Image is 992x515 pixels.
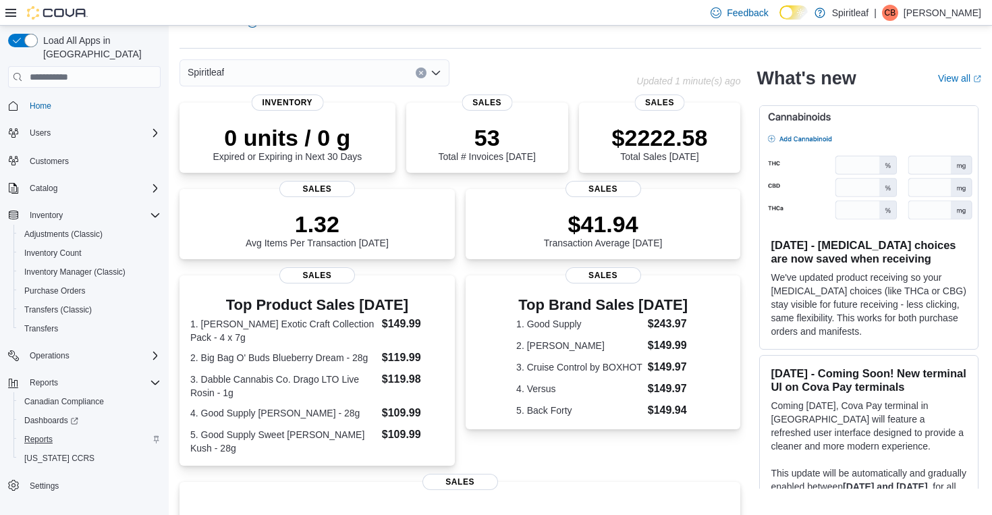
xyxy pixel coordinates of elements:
[3,476,166,495] button: Settings
[188,64,224,80] span: Spiritleaf
[19,412,84,429] a: Dashboards
[648,381,690,397] dd: $149.97
[648,402,690,418] dd: $149.94
[431,67,441,78] button: Open list of options
[246,211,389,238] p: 1.32
[13,392,166,411] button: Canadian Compliance
[213,124,362,162] div: Expired or Expiring in Next 30 Days
[516,297,690,313] h3: Top Brand Sales [DATE]
[19,264,131,280] a: Inventory Manager (Classic)
[13,244,166,263] button: Inventory Count
[382,371,444,387] dd: $119.98
[24,97,161,114] span: Home
[636,76,740,86] p: Updated 1 minute(s) ago
[13,263,166,281] button: Inventory Manager (Classic)
[382,316,444,332] dd: $149.99
[904,5,981,21] p: [PERSON_NAME]
[648,316,690,332] dd: $243.97
[24,323,58,334] span: Transfers
[938,73,981,84] a: View allExternal link
[516,382,642,396] dt: 4. Versus
[19,302,97,318] a: Transfers (Classic)
[416,67,426,78] button: Clear input
[24,415,78,426] span: Dashboards
[566,267,641,283] span: Sales
[19,450,161,466] span: Washington CCRS
[279,181,355,197] span: Sales
[19,321,63,337] a: Transfers
[756,67,856,89] h2: What's new
[24,229,103,240] span: Adjustments (Classic)
[3,96,166,115] button: Home
[19,245,87,261] a: Inventory Count
[832,5,869,21] p: Spiritleaf
[24,348,75,364] button: Operations
[19,450,100,466] a: [US_STATE] CCRS
[544,211,663,248] div: Transaction Average [DATE]
[30,210,63,221] span: Inventory
[3,124,166,142] button: Users
[24,125,56,141] button: Users
[13,449,166,468] button: [US_STATE] CCRS
[24,248,82,259] span: Inventory Count
[544,211,663,238] p: $41.94
[13,319,166,338] button: Transfers
[771,271,967,338] p: We've updated product receiving so your [MEDICAL_DATA] choices (like THCa or CBG) stay visible fo...
[438,124,535,151] p: 53
[19,394,161,410] span: Canadian Compliance
[874,5,877,21] p: |
[516,360,642,374] dt: 3. Cruise Control by BOXHOT
[19,412,161,429] span: Dashboards
[3,179,166,198] button: Catalog
[13,225,166,244] button: Adjustments (Classic)
[19,264,161,280] span: Inventory Manager (Classic)
[24,180,161,196] span: Catalog
[779,5,808,20] input: Dark Mode
[24,207,161,223] span: Inventory
[3,151,166,170] button: Customers
[3,373,166,392] button: Reports
[24,207,68,223] button: Inventory
[24,125,161,141] span: Users
[30,481,59,491] span: Settings
[382,405,444,421] dd: $109.99
[24,478,64,494] a: Settings
[30,350,70,361] span: Operations
[19,302,161,318] span: Transfers (Classic)
[3,206,166,225] button: Inventory
[19,283,161,299] span: Purchase Orders
[462,94,512,111] span: Sales
[246,211,389,248] div: Avg Items Per Transaction [DATE]
[612,124,708,151] p: $2222.58
[279,267,355,283] span: Sales
[190,406,377,420] dt: 4. Good Supply [PERSON_NAME] - 28g
[24,396,104,407] span: Canadian Compliance
[30,128,51,138] span: Users
[190,373,377,400] dt: 3. Dabble Cannabis Co. Drago LTO Live Rosin - 1g
[771,399,967,453] p: Coming [DATE], Cova Pay terminal in [GEOGRAPHIC_DATA] will feature a refreshed user interface des...
[438,124,535,162] div: Total # Invoices [DATE]
[648,359,690,375] dd: $149.97
[24,375,161,391] span: Reports
[24,453,94,464] span: [US_STATE] CCRS
[843,481,927,492] strong: [DATE] and [DATE]
[19,226,161,242] span: Adjustments (Classic)
[19,321,161,337] span: Transfers
[24,153,74,169] a: Customers
[382,427,444,443] dd: $109.99
[30,183,57,194] span: Catalog
[634,94,685,111] span: Sales
[190,428,377,455] dt: 5. Good Supply Sweet [PERSON_NAME] Kush - 28g
[27,6,88,20] img: Cova
[516,404,642,417] dt: 5. Back Forty
[648,337,690,354] dd: $149.99
[771,238,967,265] h3: [DATE] - [MEDICAL_DATA] choices are now saved when receiving
[13,281,166,300] button: Purchase Orders
[30,101,51,111] span: Home
[3,346,166,365] button: Operations
[422,474,498,490] span: Sales
[973,75,981,83] svg: External link
[19,245,161,261] span: Inventory Count
[13,300,166,319] button: Transfers (Classic)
